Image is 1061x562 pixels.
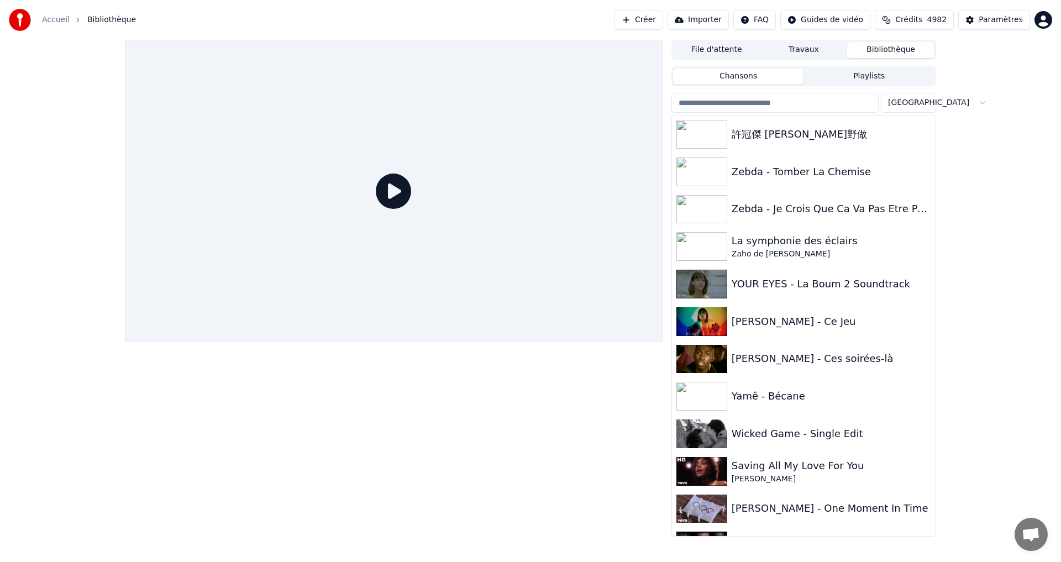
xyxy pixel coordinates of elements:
button: Chansons [673,69,804,85]
button: Playlists [803,69,934,85]
button: File d'attente [673,42,760,58]
div: [PERSON_NAME] [732,474,931,485]
button: Importer [668,10,729,30]
div: La symphonie des éclairs [732,233,931,249]
div: Ouvrir le chat [1015,518,1048,551]
button: Crédits4982 [875,10,954,30]
div: [PERSON_NAME] - Ces soirées-là [732,351,931,366]
button: Travaux [760,42,848,58]
div: Wicked Game - Single Edit [732,426,931,442]
div: Zebda - Tomber La Chemise [732,164,931,180]
button: Créer [614,10,663,30]
span: 4982 [927,14,947,25]
div: Saving All My Love For You [732,458,931,474]
span: [GEOGRAPHIC_DATA] [888,97,969,108]
span: Bibliothèque [87,14,136,25]
div: [PERSON_NAME] - Ce Jeu [732,314,931,329]
button: FAQ [733,10,776,30]
div: YOUR EYES - La Boum 2 Soundtrack [732,276,931,292]
div: 許冠傑 [PERSON_NAME]野做 [732,127,931,142]
button: Bibliothèque [847,42,934,58]
button: Paramètres [958,10,1030,30]
span: Crédits [895,14,922,25]
button: Guides de vidéo [780,10,870,30]
div: Zebda - Je Crois Que Ca Va Pas Etre Possible [732,201,931,217]
div: Zaho de [PERSON_NAME] [732,249,931,260]
nav: breadcrumb [42,14,136,25]
div: Yamê - Bécane [732,388,931,404]
div: Paramètres [979,14,1023,25]
div: [PERSON_NAME] - One Moment In Time [732,501,931,516]
img: youka [9,9,31,31]
a: Accueil [42,14,70,25]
